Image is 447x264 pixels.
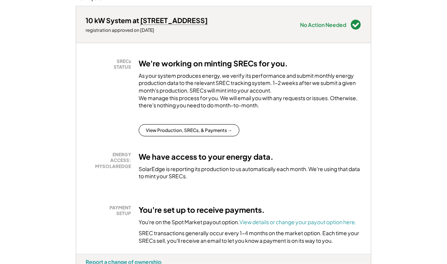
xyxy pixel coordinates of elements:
div: registration approved on [DATE] [86,27,208,33]
div: SRECs STATUS [89,58,131,70]
div: PAYMENT SETUP [89,205,131,217]
div: SREC transactions generally occur every 1-4 months on the market option. Each time your SRECs sel... [139,229,361,244]
button: View Production, SRECs, & Payments → [139,124,239,137]
div: You're on the Spot Market payout option. [139,218,356,226]
h3: We're working on minting SRECs for you. [139,58,288,68]
a: View details or change your payout option here. [239,218,356,225]
div: 10 kW System at [86,16,208,25]
h3: You're set up to receive payments. [139,205,265,215]
div: No Action Needed [300,22,346,27]
h3: We have access to your energy data. [139,152,274,162]
div: SolarEdge is reporting its production to us automatically each month. We're using that data to mi... [139,165,361,180]
div: ENERGY ACCESS: MYSOLAREDGE [89,152,131,170]
div: As your system produces energy, we verify its performance and submit monthly energy production da... [139,72,361,113]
